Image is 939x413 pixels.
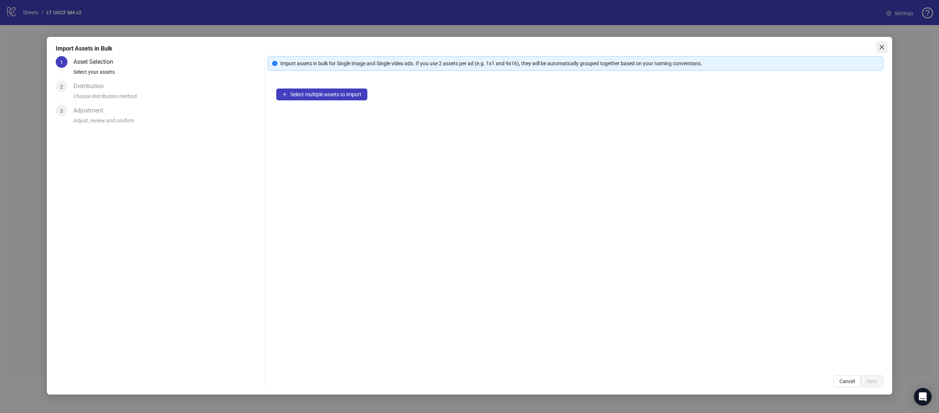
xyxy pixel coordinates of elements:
span: 1 [60,59,63,65]
div: Asset Selection [73,56,119,68]
span: Cancel [839,378,855,384]
button: Next [861,375,883,387]
button: Select multiple assets to import [276,88,367,100]
div: Adjustment [73,105,109,117]
div: Import assets in bulk for Single image and Single video ads. If you use 2 assets per ad (e.g. 1x1... [280,59,879,67]
span: info-circle [272,61,277,66]
span: close [879,44,885,50]
div: Open Intercom Messenger [914,388,932,406]
span: plus [282,92,287,97]
div: Import Assets in Bulk [56,44,883,53]
span: 2 [60,84,63,90]
div: Adjust, review and confirm [73,117,261,129]
button: Cancel [834,375,861,387]
span: 3 [60,108,63,114]
div: Distribution [73,80,110,92]
button: Close [876,41,888,53]
span: Select multiple assets to import [290,91,361,97]
div: Choose distribution method [73,92,261,105]
div: Select your assets [73,68,261,80]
